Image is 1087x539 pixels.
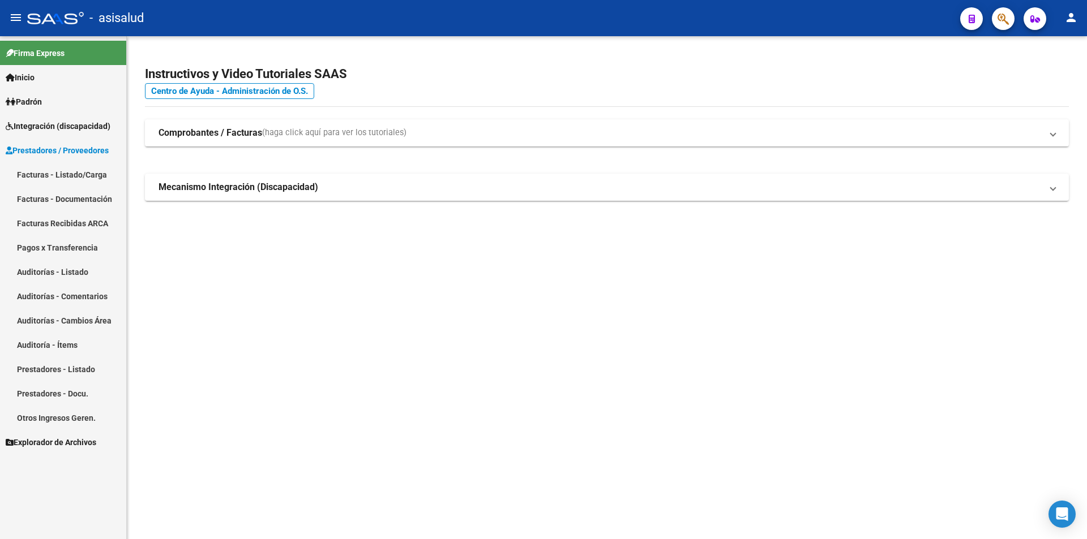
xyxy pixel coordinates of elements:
span: - asisalud [89,6,144,31]
span: Firma Express [6,47,65,59]
mat-expansion-panel-header: Mecanismo Integración (Discapacidad) [145,174,1069,201]
span: Explorador de Archivos [6,436,96,449]
mat-icon: person [1064,11,1078,24]
span: Prestadores / Proveedores [6,144,109,157]
span: Integración (discapacidad) [6,120,110,132]
a: Centro de Ayuda - Administración de O.S. [145,83,314,99]
mat-icon: menu [9,11,23,24]
mat-expansion-panel-header: Comprobantes / Facturas(haga click aquí para ver los tutoriales) [145,119,1069,146]
h2: Instructivos y Video Tutoriales SAAS [145,63,1069,85]
span: Inicio [6,71,35,84]
span: (haga click aquí para ver los tutoriales) [262,127,406,139]
strong: Mecanismo Integración (Discapacidad) [159,181,318,193]
strong: Comprobantes / Facturas [159,127,262,139]
span: Padrón [6,96,42,108]
div: Open Intercom Messenger [1049,501,1076,528]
